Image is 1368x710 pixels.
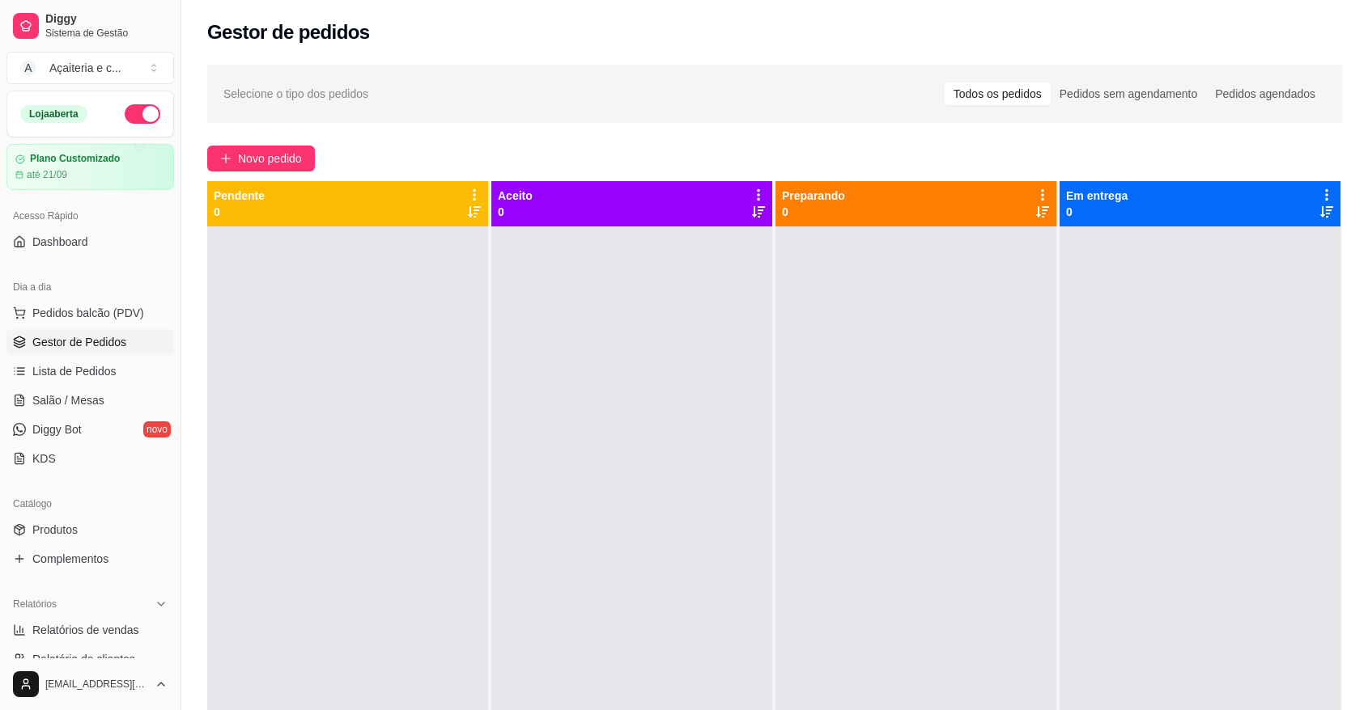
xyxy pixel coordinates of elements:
[782,188,845,204] p: Preparando
[1206,82,1324,105] div: Pedidos agendados
[214,188,265,204] p: Pendente
[32,305,144,321] span: Pedidos balcão (PDV)
[6,665,174,704] button: [EMAIL_ADDRESS][DOMAIN_NAME]
[223,85,368,103] span: Selecione o tipo dos pedidos
[1051,82,1206,105] div: Pedidos sem agendamento
[20,60,36,76] span: A
[207,19,370,45] h2: Gestor de pedidos
[32,334,126,350] span: Gestor de Pedidos
[6,6,174,45] a: DiggySistema de Gestão
[6,358,174,384] a: Lista de Pedidos
[6,203,174,229] div: Acesso Rápido
[45,12,168,27] span: Diggy
[6,52,174,84] button: Select a team
[6,416,174,442] a: Diggy Botnovo
[6,274,174,300] div: Dia a dia
[782,204,845,220] p: 0
[49,60,121,76] div: Açaiteria e c ...
[6,517,174,543] a: Produtos
[6,300,174,326] button: Pedidos balcão (PDV)
[125,104,160,124] button: Alterar Status
[220,153,232,164] span: plus
[6,491,174,517] div: Catálogo
[6,646,174,672] a: Relatório de clientes
[45,27,168,40] span: Sistema de Gestão
[6,329,174,355] a: Gestor de Pedidos
[945,82,1051,105] div: Todos os pedidos
[32,551,108,567] span: Complementos
[1066,204,1128,220] p: 0
[32,651,135,667] span: Relatório de clientes
[6,546,174,572] a: Complementos
[32,522,78,538] span: Produtos
[1066,188,1128,204] p: Em entrega
[32,622,139,638] span: Relatórios de vendas
[32,421,82,437] span: Diggy Bot
[32,363,117,379] span: Lista de Pedidos
[6,144,174,190] a: Plano Customizadoaté 21/09
[20,105,87,123] div: Loja aberta
[27,168,67,181] article: até 21/09
[498,188,533,204] p: Aceito
[32,392,104,408] span: Salão / Mesas
[30,153,120,165] article: Plano Customizado
[6,229,174,255] a: Dashboard
[32,234,88,250] span: Dashboard
[6,617,174,643] a: Relatórios de vendas
[238,150,302,167] span: Novo pedido
[207,146,315,171] button: Novo pedido
[6,446,174,471] a: KDS
[498,204,533,220] p: 0
[6,387,174,413] a: Salão / Mesas
[32,450,56,467] span: KDS
[13,598,57,611] span: Relatórios
[45,678,148,691] span: [EMAIL_ADDRESS][DOMAIN_NAME]
[214,204,265,220] p: 0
